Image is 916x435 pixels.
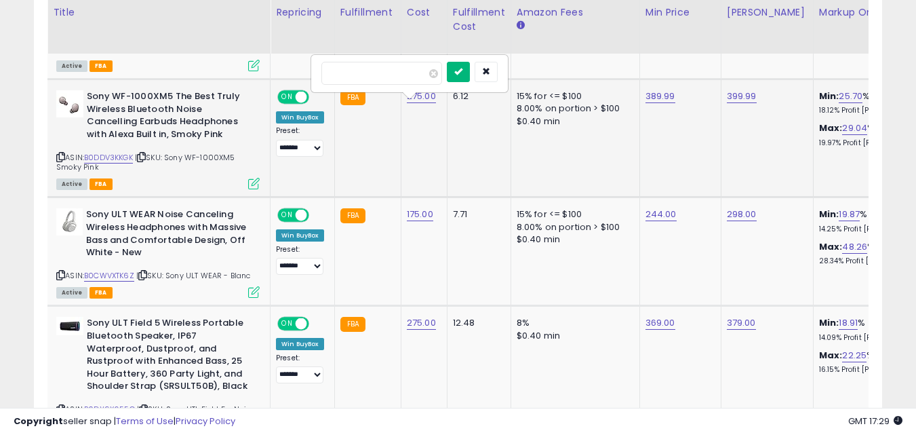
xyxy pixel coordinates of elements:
a: 275.00 [407,90,436,103]
div: 7.71 [453,208,500,221]
a: 18.91 [839,316,858,330]
div: ASIN: [56,90,260,188]
b: Max: [819,349,843,362]
b: Sony ULT Field 5 Wireless Portable Bluetooth Speaker, IP67 Waterproof, Dustproof, and Rustproof w... [87,317,252,396]
a: B0CWVXTK6Z [84,270,134,282]
a: Terms of Use [116,415,174,428]
span: All listings currently available for purchase on Amazon [56,178,87,190]
div: Preset: [276,354,324,384]
span: FBA [89,287,113,299]
span: FBA [89,178,113,190]
span: 2025-10-8 17:29 GMT [848,415,902,428]
span: OFF [307,92,329,103]
div: 6.12 [453,90,500,102]
span: ON [279,92,296,103]
div: [PERSON_NAME] [727,5,808,20]
span: OFF [307,318,329,330]
b: Min: [819,90,839,102]
b: Sony ULT WEAR Noise Canceling Wireless Headphones with Massive Bass and Comfortable Design, Off W... [86,208,251,262]
div: Win BuyBox [276,229,324,242]
small: Amazon Fees. [517,20,525,32]
b: Max: [819,121,843,134]
a: 379.00 [727,316,756,330]
a: 275.00 [407,316,436,330]
div: 8.00% on portion > $100 [517,102,629,115]
span: ON [279,318,296,330]
div: Preset: [276,245,324,276]
a: 22.25 [842,349,867,362]
div: Title [53,5,264,20]
b: Min: [819,208,839,221]
a: 19.87 [839,208,860,221]
span: All listings currently available for purchase on Amazon [56,287,87,299]
div: 8% [517,317,629,329]
span: OFF [307,210,329,221]
div: Fulfillment Cost [453,5,505,34]
a: 298.00 [727,208,757,221]
div: Win BuyBox [276,111,324,124]
a: 369.00 [645,316,675,330]
div: seller snap | | [14,415,235,428]
small: FBA [340,208,365,223]
div: Win BuyBox [276,338,324,350]
img: 31zlwDskp3L._SL40_.jpg [56,317,83,335]
div: 12.48 [453,317,500,329]
b: Sony WF-1000XM5 The Best Truly Wireless Bluetooth Noise Cancelling Earbuds Headphones with Alexa ... [87,90,252,144]
small: FBA [340,90,365,105]
div: 8.00% on portion > $100 [517,221,629,233]
a: 389.99 [645,90,675,103]
div: Min Price [645,5,715,20]
a: B0DDV3KKGK [84,152,133,164]
a: 29.04 [842,121,867,135]
div: Amazon Fees [517,5,634,20]
small: FBA [340,317,365,332]
a: Privacy Policy [176,415,235,428]
a: 399.99 [727,90,757,103]
img: 21XOHYIk4zL._SL40_.jpg [56,90,83,117]
span: All listings currently available for purchase on Amazon [56,60,87,72]
div: $0.40 min [517,330,629,342]
a: 25.70 [839,90,862,103]
div: 15% for <= $100 [517,90,629,102]
strong: Copyright [14,415,63,428]
span: | SKU: Sony WF-1000XM5 Smoky Pink [56,152,235,172]
div: $0.40 min [517,233,629,246]
a: 175.00 [407,208,433,221]
a: 48.26 [842,240,867,254]
div: Repricing [276,5,329,20]
img: 31APm6PBpkL._SL40_.jpg [56,208,83,235]
span: FBA [89,60,113,72]
div: Fulfillment [340,5,395,20]
div: Cost [407,5,441,20]
div: Preset: [276,126,324,157]
a: 244.00 [645,208,677,221]
span: ON [279,210,296,221]
span: | SKU: Sony ULT WEAR - Blanc [136,270,251,281]
div: ASIN: [56,208,260,297]
div: 15% for <= $100 [517,208,629,221]
div: $0.40 min [517,115,629,128]
b: Max: [819,240,843,253]
b: Min: [819,316,839,329]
